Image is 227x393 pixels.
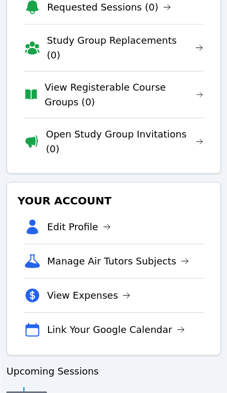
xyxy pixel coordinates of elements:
[6,364,221,379] h3: Upcoming Sessions
[46,127,203,156] a: Open Study Group Invitations (0)
[47,220,111,234] a: Edit Profile
[47,288,130,303] a: View Expenses
[47,254,189,269] a: Manage Air Tutors Subjects
[15,191,212,210] h3: Your Account
[47,33,203,63] a: Study Group Replacements (0)
[44,80,203,110] a: View Registerable Course Groups (0)
[47,322,185,337] a: Link Your Google Calendar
